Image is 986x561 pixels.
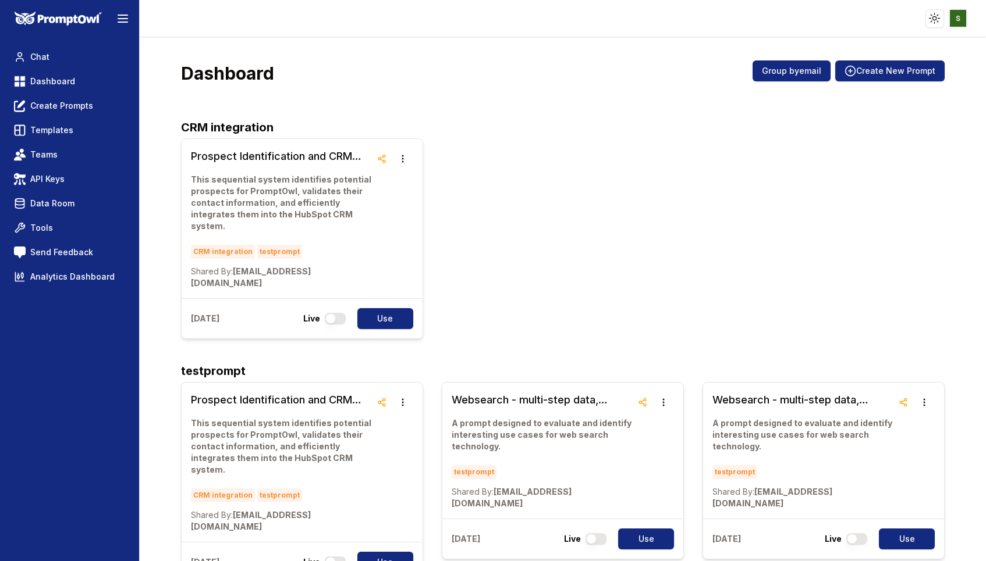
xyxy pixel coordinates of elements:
p: Live [825,533,842,545]
a: Templates [9,120,130,141]
span: Shared By: [452,487,494,496]
span: Tools [30,222,53,234]
a: Use [350,308,413,329]
h3: Websearch - multi-step data, search and more, single model, single step [452,392,632,408]
p: [DATE] [712,533,741,545]
a: Use [872,528,935,549]
a: Chat [9,47,130,67]
a: Websearch - multi-step data, search and more, single model, single stepA prompt designed to evalu... [452,392,632,509]
span: Dashboard [30,76,75,87]
span: testprompt [257,488,302,502]
span: Shared By: [191,510,233,520]
button: Create New Prompt [835,60,945,81]
span: Templates [30,124,73,136]
span: CRM integration [191,488,255,502]
a: Prospect Identification and CRM Integration WorkflowThis sequential system identifies potential p... [191,392,371,533]
span: testprompt [452,465,496,479]
a: Dashboard [9,71,130,92]
span: API Keys [30,173,65,185]
span: Create Prompts [30,100,93,112]
p: Live [303,313,320,324]
span: Analytics Dashboard [30,271,115,283]
a: Use [611,528,674,549]
a: Teams [9,144,130,165]
button: Use [879,528,935,549]
span: testprompt [257,245,302,259]
p: This sequential system identifies potential prospects for PromptOwl, validates their contact info... [191,174,371,232]
img: feedback [14,246,26,258]
span: Chat [30,51,49,63]
p: [DATE] [452,533,480,545]
a: Create Prompts [9,95,130,116]
button: Use [618,528,674,549]
h2: CRM integration [181,119,945,136]
p: [EMAIL_ADDRESS][DOMAIN_NAME] [452,486,632,509]
h3: Prospect Identification and CRM Integration Workflow [191,392,371,408]
h3: Dashboard [181,63,274,84]
button: Use [357,308,413,329]
p: Live [564,533,581,545]
a: Prospect Identification and CRM Integration WorkflowThis sequential system identifies potential p... [191,148,371,289]
p: This sequential system identifies potential prospects for PromptOwl, validates their contact info... [191,417,371,476]
p: [EMAIL_ADDRESS][DOMAIN_NAME] [191,509,371,533]
p: [EMAIL_ADDRESS][DOMAIN_NAME] [712,486,893,509]
a: Send Feedback [9,242,130,263]
span: Send Feedback [30,246,93,258]
a: Data Room [9,193,130,214]
p: A prompt designed to evaluate and identify interesting use cases for web search technology. [712,417,893,452]
p: [EMAIL_ADDRESS][DOMAIN_NAME] [191,266,371,289]
button: Group byemail [753,60,831,81]
span: CRM integration [191,245,255,259]
span: Shared By: [712,487,754,496]
h3: Websearch - multi-step data, search and more, multiple [712,392,893,408]
span: testprompt [712,465,757,479]
p: [DATE] [191,313,219,324]
span: Data Room [30,198,75,209]
h2: testprompt [181,362,945,380]
a: Tools [9,217,130,238]
p: A prompt designed to evaluate and identify interesting use cases for web search technology. [452,417,632,452]
a: Analytics Dashboard [9,266,130,287]
h3: Prospect Identification and CRM Integration Workflow [191,148,371,165]
img: PromptOwl [15,12,102,26]
span: Teams [30,149,58,160]
img: ACg8ocKzQA5sZIhSfHl4qZiZGWNIJ57aHua1iTAA8qHBENU3D3RYog=s96-c [950,10,967,27]
span: Shared By: [191,266,233,276]
a: API Keys [9,169,130,190]
a: Websearch - multi-step data, search and more, multipleA prompt designed to evaluate and identify ... [712,392,893,509]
